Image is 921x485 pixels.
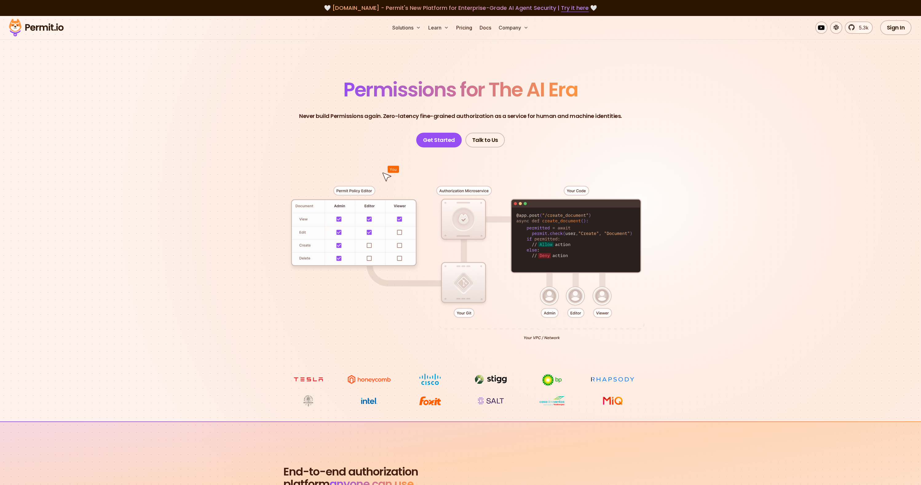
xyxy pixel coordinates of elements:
img: Casa dos Ventos [529,395,575,407]
img: Maricopa County Recorder\'s Office [285,395,331,407]
span: [DOMAIN_NAME] - Permit's New Platform for Enterprise-Grade AI Agent Security | [332,4,589,12]
p: Never build Permissions again. Zero-latency fine-grained authorization as a service for human and... [299,112,622,120]
a: Talk to Us [465,133,505,147]
img: Rhapsody Health [590,374,636,385]
button: Solutions [390,22,423,34]
a: Try it here [561,4,589,12]
img: Permit logo [6,17,66,38]
a: Pricing [454,22,475,34]
img: Intel [346,395,392,407]
img: tesla [285,374,331,385]
img: Stigg [468,374,514,385]
div: 🤍 🤍 [15,4,906,12]
img: Foxit [407,395,453,407]
a: Docs [477,22,494,34]
span: 5.3k [855,24,868,31]
button: Company [496,22,531,34]
img: Honeycomb [346,374,392,385]
span: Permissions for The AI Era [343,76,578,103]
img: MIQ [592,396,634,406]
a: 5.3k [845,22,873,34]
img: salt [468,395,514,407]
span: End-to-end authorization [283,466,418,478]
a: Get Started [416,133,462,147]
button: Learn [426,22,451,34]
img: bp [529,374,575,386]
a: Sign In [880,20,912,35]
img: Cisco [407,374,453,385]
